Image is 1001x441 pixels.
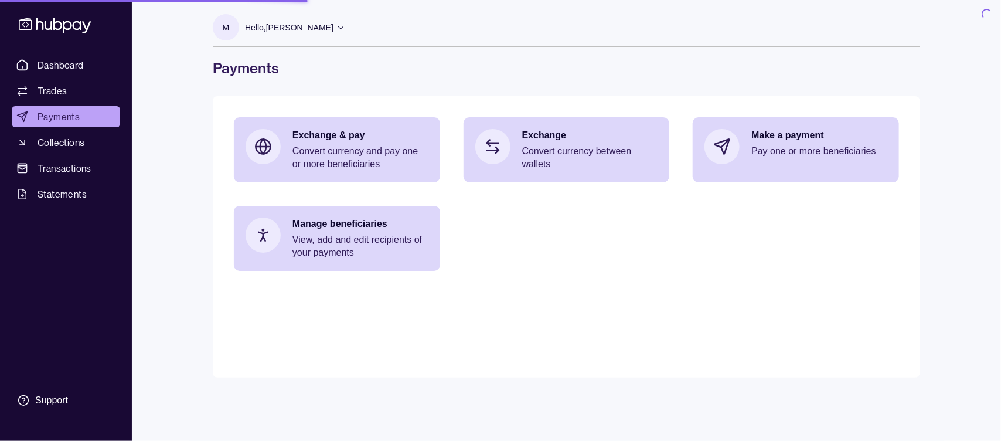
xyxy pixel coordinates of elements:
p: M [223,21,230,34]
p: Hello, [PERSON_NAME] [245,21,333,34]
span: Payments [38,110,80,124]
p: Pay one or more beneficiaries [751,145,887,158]
p: Convert currency and pay one or more beneficiaries [292,145,428,171]
a: Payments [12,106,120,127]
a: Exchange & payConvert currency and pay one or more beneficiaries [234,117,440,182]
a: Manage beneficiariesView, add and edit recipients of your payments [234,206,440,271]
div: Support [35,394,68,407]
span: Transactions [38,161,91,175]
span: Collections [38,135,84,150]
a: ExchangeConvert currency between wallets [464,117,670,182]
a: Statements [12,184,120,205]
p: View, add and edit recipients of your payments [292,233,428,259]
a: Transactions [12,158,120,179]
a: Dashboard [12,55,120,76]
p: Convert currency between wallets [522,145,658,171]
p: Make a payment [751,129,887,142]
a: Trades [12,80,120,101]
a: Make a paymentPay one or more beneficiaries [693,117,899,176]
span: Trades [38,84,67,98]
a: Support [12,388,120,413]
span: Dashboard [38,58,84,72]
a: Collections [12,132,120,153]
p: Exchange & pay [292,129,428,142]
p: Exchange [522,129,658,142]
p: Manage beneficiaries [292,218,428,230]
span: Statements [38,187,87,201]
h1: Payments [213,59,920,77]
